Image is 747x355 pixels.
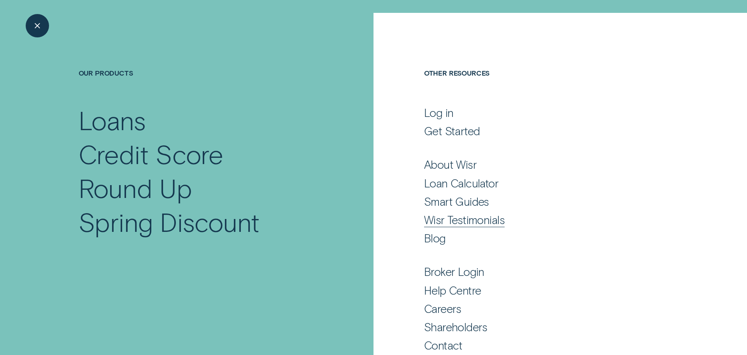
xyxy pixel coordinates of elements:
[79,103,319,137] a: Loans
[424,194,489,208] div: Smart Guides
[424,283,481,297] div: Help Centre
[79,205,260,239] div: Spring Discount
[424,302,461,316] div: Careers
[79,137,224,171] div: Credit Score
[424,338,463,352] div: Contact
[424,176,498,190] div: Loan Calculator
[79,171,319,205] a: Round Up
[424,302,668,316] a: Careers
[424,69,668,104] h4: Other Resources
[424,124,668,138] a: Get Started
[79,103,146,137] div: Loans
[424,106,668,120] a: Log in
[424,124,480,138] div: Get Started
[424,213,668,227] a: Wisr Testimonials
[424,176,668,190] a: Loan Calculator
[424,265,668,279] a: Broker Login
[79,137,319,171] a: Credit Score
[424,320,668,334] a: Shareholders
[424,194,668,208] a: Smart Guides
[424,283,668,297] a: Help Centre
[424,213,505,227] div: Wisr Testimonials
[79,69,319,104] h4: Our Products
[424,265,484,279] div: Broker Login
[424,157,477,171] div: About Wisr
[424,231,668,245] a: Blog
[424,106,454,120] div: Log in
[79,171,192,205] div: Round Up
[424,320,487,334] div: Shareholders
[424,338,668,352] a: Contact
[424,231,446,245] div: Blog
[26,14,49,37] button: Close Menu
[424,157,668,171] a: About Wisr
[79,205,319,239] a: Spring Discount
